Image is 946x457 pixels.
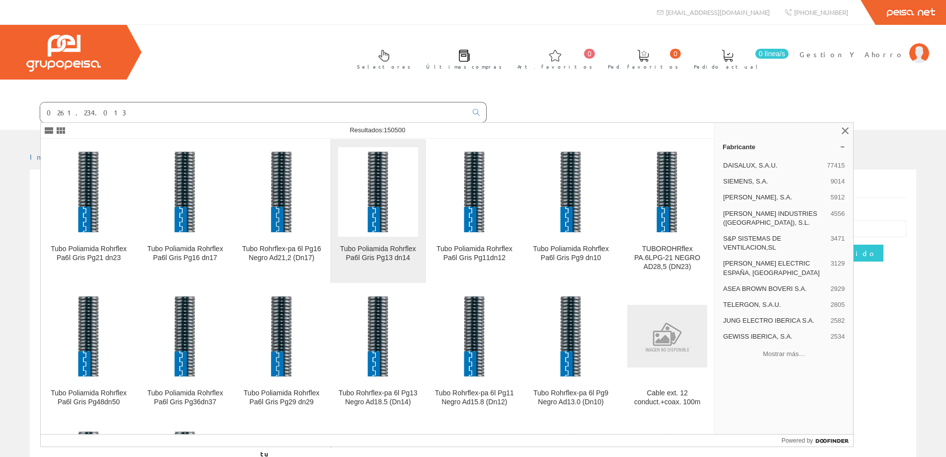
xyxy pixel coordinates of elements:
span: DAISALUX, S.A.U. [723,161,823,170]
a: Tubo Poliamida Rohrflex Pa6l Gris Pg48dn50 Tubo Poliamida Rohrflex Pa6l Gris Pg48dn50 [41,283,137,418]
a: Tubo Poliamida Rohrflex Pa6l Gris Pg16 dn17 Tubo Poliamida Rohrflex Pa6l Gris Pg16 dn17 [137,139,233,283]
div: Cable ext. 12 conduct.+coax. 100m [627,389,707,407]
a: Selectores [347,41,416,76]
span: 4556 [830,209,845,227]
span: TELERGON, S.A.U. [723,300,826,309]
img: Tubo Poliamida Rohrflex Pa6l Gris Pg13 dn14 [338,152,418,232]
img: Tubo Rohrflex-pa 6l Pg9 Negro Ad13.0 (Dn10) [531,296,611,376]
div: Tubo Poliamida Rohrflex Pa6l Gris Pg13 dn14 [338,245,418,263]
img: Tubo Poliamida Rohrflex Pa6l Gris Pg16 dn17 [145,152,225,232]
span: Selectores [357,62,411,72]
a: Cable ext. 12 conduct.+coax. 100m Cable ext. 12 conduct.+coax. 100m [619,283,715,418]
span: [PERSON_NAME] ELECTRIC ESPAÑA, [GEOGRAPHIC_DATA] [723,259,826,277]
a: Tubo Poliamida Rohrflex Pa6l Gris Pg29 dn29 Tubo Poliamida Rohrflex Pa6l Gris Pg29 dn29 [233,283,329,418]
div: Tubo Poliamida Rohrflex Pa6l Gris Pg9 dn10 [531,245,611,263]
span: 0 [584,49,595,59]
a: Tubo Rohrflex-pa 6l Pg13 Negro Ad18.5 (Dn14) Tubo Rohrflex-pa 6l Pg13 Negro Ad18.5 (Dn14) [330,283,426,418]
div: Tubo Rohrflex-pa 6l Pg11 Negro Ad15.8 (Dn12) [435,389,514,407]
span: 77415 [827,161,845,170]
span: Resultados: [350,126,405,134]
a: Inicio [30,152,72,161]
div: Tubo Poliamida Rohrflex Pa6l Gris Pg48dn50 [49,389,129,407]
div: Tubo Rohrflex-pa 6l Pg13 Negro Ad18.5 (Dn14) [338,389,418,407]
span: 3129 [830,259,845,277]
span: Ped. favoritos [608,62,678,72]
a: Powered by [782,435,854,447]
img: Tubo Rohrflex-pa 6l Pg13 Negro Ad18.5 (Dn14) [338,296,418,376]
span: [EMAIL_ADDRESS][DOMAIN_NAME] [666,8,770,16]
span: [PERSON_NAME], S.A. [723,193,826,202]
a: Tubo Rohrflex-pa 6l Pg9 Negro Ad13.0 (Dn10) Tubo Rohrflex-pa 6l Pg9 Negro Ad13.0 (Dn10) [523,283,619,418]
span: 5912 [830,193,845,202]
span: [PHONE_NUMBER] [794,8,848,16]
span: 2805 [830,300,845,309]
span: 150500 [384,126,405,134]
div: Tubo Poliamida Rohrflex Pa6l Gris Pg16 dn17 [145,245,225,263]
img: Tubo Poliamida Rohrflex Pa6l Gris Pg9 dn10 [531,152,611,232]
span: 2534 [830,332,845,341]
a: Tubo Poliamida Rohrflex Pa6l Gris Pg36dn37 Tubo Poliamida Rohrflex Pa6l Gris Pg36dn37 [137,283,233,418]
div: TUBOROHRflex PA.6LPG-21 NEGRO AD28,5 (DN23) [627,245,707,272]
div: Tubo Rohrflex-pa 6l Pg16 Negro Ad21,2 (Dn17) [241,245,321,263]
a: TUBOROHRflex PA.6LPG-21 NEGRO AD28,5 (DN23) TUBOROHRflex PA.6LPG-21 NEGRO AD28,5 (DN23) [619,139,715,283]
span: [PERSON_NAME] INDUSTRIES ([GEOGRAPHIC_DATA]), S.L. [723,209,826,227]
span: Art. favoritos [517,62,592,72]
a: Tubo Rohrflex-pa 6l Pg16 Negro Ad21,2 (Dn17) Tubo Rohrflex-pa 6l Pg16 Negro Ad21,2 (Dn17) [233,139,329,283]
span: 0 [670,49,681,59]
span: ASEA BROWN BOVERI S.A. [723,284,826,293]
a: Tubo Poliamida Rohrflex Pa6l Gris Pg13 dn14 Tubo Poliamida Rohrflex Pa6l Gris Pg13 dn14 [330,139,426,283]
span: 0 línea/s [755,49,789,59]
a: Tubo Rohrflex-pa 6l Pg11 Negro Ad15.8 (Dn12) Tubo Rohrflex-pa 6l Pg11 Negro Ad15.8 (Dn12) [427,283,522,418]
a: Tubo Poliamida Rohrflex Pa6l Gris Pg21 dn23 Tubo Poliamida Rohrflex Pa6l Gris Pg21 dn23 [41,139,137,283]
span: 9014 [830,177,845,186]
span: 2929 [830,284,845,293]
img: Tubo Poliamida Rohrflex Pa6l Gris Pg21 dn23 [49,152,129,232]
img: Grupo Peisa [26,35,101,72]
input: Buscar ... [40,102,467,122]
span: 2582 [830,316,845,325]
img: Tubo Poliamida Rohrflex Pa6l Gris Pg29 dn29 [241,296,321,376]
span: S&P SISTEMAS DE VENTILACION,SL [723,234,826,252]
img: Tubo Poliamida Rohrflex Pa6l Gris Pg11dn12 [435,152,514,232]
a: Tubo Poliamida Rohrflex Pa6l Gris Pg9 dn10 Tubo Poliamida Rohrflex Pa6l Gris Pg9 dn10 [523,139,619,283]
div: Tubo Poliamida Rohrflex Pa6l Gris Pg36dn37 [145,389,225,407]
img: Tubo Rohrflex-pa 6l Pg16 Negro Ad21,2 (Dn17) [241,152,321,232]
div: Tubo Poliamida Rohrflex Pa6l Gris Pg29 dn29 [241,389,321,407]
span: Gestion Y Ahorro [800,49,904,59]
img: Tubo Poliamida Rohrflex Pa6l Gris Pg36dn37 [145,296,225,376]
img: TUBOROHRflex PA.6LPG-21 NEGRO AD28,5 (DN23) [627,152,707,232]
img: Tubo Rohrflex-pa 6l Pg11 Negro Ad15.8 (Dn12) [435,296,514,376]
a: Últimas compras [416,41,507,76]
a: Fabricante [715,139,853,155]
img: Cable ext. 12 conduct.+coax. 100m [627,305,707,367]
button: Mostrar más… [719,346,849,362]
div: Tubo Poliamida Rohrflex Pa6l Gris Pg21 dn23 [49,245,129,263]
span: Powered by [782,436,813,445]
a: Gestion Y Ahorro [800,41,929,51]
span: Pedido actual [694,62,761,72]
img: Tubo Poliamida Rohrflex Pa6l Gris Pg48dn50 [49,296,129,376]
div: Tubo Poliamida Rohrflex Pa6l Gris Pg11dn12 [435,245,514,263]
span: Últimas compras [426,62,502,72]
a: Tubo Poliamida Rohrflex Pa6l Gris Pg11dn12 Tubo Poliamida Rohrflex Pa6l Gris Pg11dn12 [427,139,522,283]
span: SIEMENS, S.A. [723,177,826,186]
span: 3471 [830,234,845,252]
span: JUNG ELECTRO IBERICA S.A. [723,316,826,325]
span: GEWISS IBERICA, S.A. [723,332,826,341]
div: Tubo Rohrflex-pa 6l Pg9 Negro Ad13.0 (Dn10) [531,389,611,407]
